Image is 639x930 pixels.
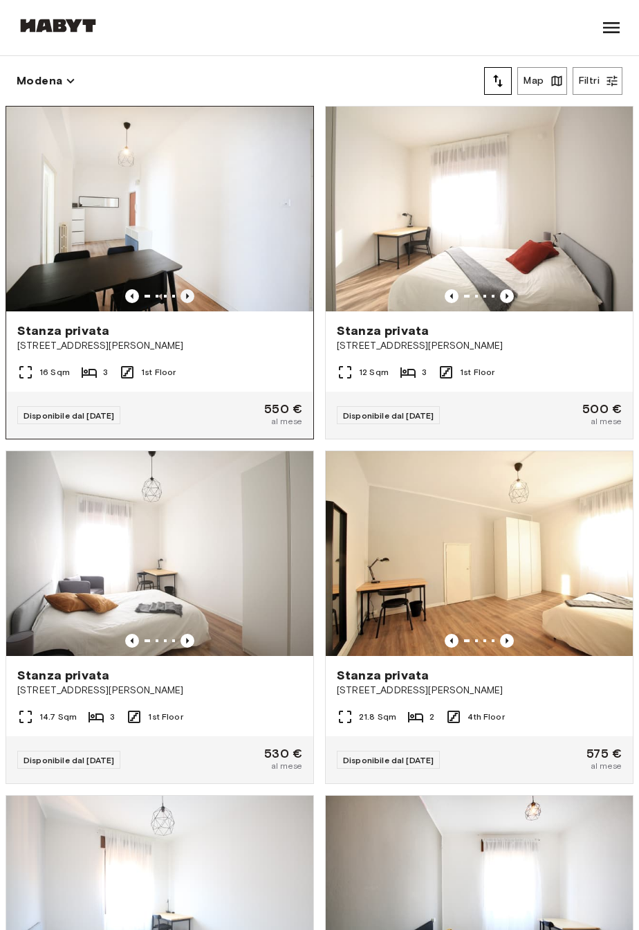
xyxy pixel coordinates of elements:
[110,711,115,723] span: 3
[517,67,566,95] button: Map
[6,106,314,439] a: Marketing picture of unit IT-22-001-001-02HPrevious imagePrevious imageStanza privata[STREET_ADDR...
[359,366,389,379] span: 12 Sqm
[337,322,429,339] span: Stanza privata
[325,450,633,784] a: Marketing picture of unit IT-22-001-021-01HPrevious imagePrevious imageStanza privata[STREET_ADDR...
[17,71,75,91] button: Modena
[103,366,108,379] span: 3
[125,289,139,303] button: Previous image
[17,19,100,33] img: Habyt
[17,339,302,353] span: [STREET_ADDRESS][PERSON_NAME]
[180,289,194,303] button: Previous image
[271,415,302,428] span: al mese
[325,106,633,439] a: Marketing picture of unit IT-22-001-001-01HPrevious imagePrevious imageStanza privata[STREET_ADDR...
[343,755,434,765] span: Disponibile dal [DATE]
[17,667,109,684] span: Stanza privata
[445,634,459,648] button: Previous image
[337,684,622,697] span: [STREET_ADDRESS][PERSON_NAME]
[24,410,114,421] span: Disponibile dal [DATE]
[484,67,512,95] button: tune
[17,322,109,339] span: Stanza privata
[180,634,194,648] button: Previous image
[591,760,622,772] span: al mese
[264,403,302,415] span: 550 €
[271,760,302,772] span: al mese
[467,711,504,723] span: 4th Floor
[326,107,633,311] img: Marketing picture of unit IT-22-001-001-01H
[359,711,396,723] span: 21.8 Sqm
[326,451,633,656] img: Marketing picture of unit IT-22-001-021-01H
[264,747,302,760] span: 530 €
[6,451,313,656] img: Marketing picture of unit IT-22-001-001-04H
[429,711,434,723] span: 2
[500,634,514,648] button: Previous image
[148,711,183,723] span: 1st Floor
[141,366,176,379] span: 1st Floor
[573,67,622,95] button: Filtri
[460,366,494,379] span: 1st Floor
[6,107,313,311] img: Marketing picture of unit IT-22-001-001-02H
[337,339,622,353] span: [STREET_ADDRESS][PERSON_NAME]
[6,450,314,784] a: Marketing picture of unit IT-22-001-001-04HPrevious imagePrevious imageStanza privata[STREET_ADDR...
[337,667,429,684] span: Stanza privata
[445,289,459,303] button: Previous image
[343,410,434,421] span: Disponibile dal [DATE]
[39,366,70,379] span: 16 Sqm
[17,684,302,697] span: [STREET_ADDRESS][PERSON_NAME]
[422,366,427,379] span: 3
[582,403,622,415] span: 500 €
[500,289,514,303] button: Previous image
[586,747,622,760] span: 575 €
[39,711,77,723] span: 14.7 Sqm
[24,755,114,765] span: Disponibile dal [DATE]
[125,634,139,648] button: Previous image
[591,415,622,428] span: al mese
